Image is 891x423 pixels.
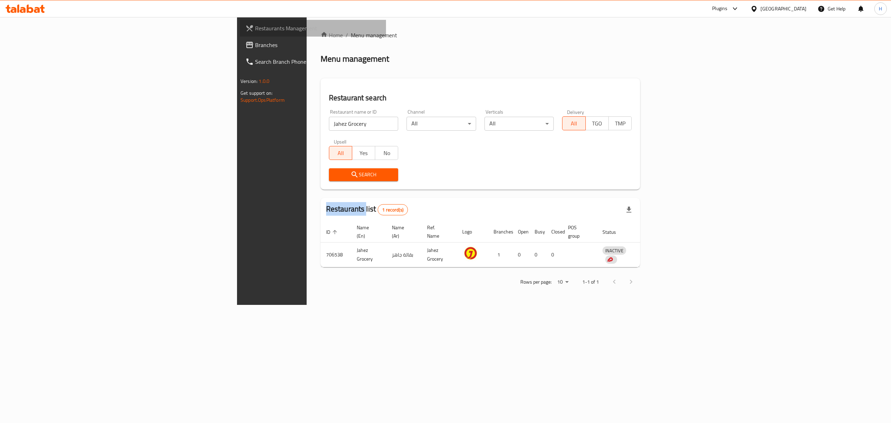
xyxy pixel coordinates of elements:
[608,116,632,130] button: TMP
[568,223,589,240] span: POS group
[512,243,529,267] td: 0
[879,5,882,13] span: H
[512,221,529,243] th: Open
[582,278,599,286] p: 1-1 of 1
[589,118,606,129] span: TGO
[520,278,552,286] p: Rows per page:
[712,5,727,13] div: Plugins
[334,170,393,179] span: Search
[240,20,386,37] a: Restaurants Management
[329,168,399,181] button: Search
[334,139,347,144] label: Upsell
[240,37,386,53] a: Branches
[529,243,546,267] td: 0
[326,204,408,215] h2: Restaurants list
[457,221,488,243] th: Logo
[255,24,380,32] span: Restaurants Management
[621,201,637,218] div: Export file
[562,116,585,130] button: All
[321,31,640,39] nav: breadcrumb
[332,148,349,158] span: All
[241,95,285,105] a: Support.OpsPlatform
[241,77,258,86] span: Version:
[488,221,512,243] th: Branches
[585,116,609,130] button: TGO
[329,93,632,103] h2: Restaurant search
[321,221,659,267] table: enhanced table
[760,5,806,13] div: [GEOGRAPHIC_DATA]
[255,41,380,49] span: Branches
[546,221,562,243] th: Closed
[605,255,617,264] div: Indicates that the vendor menu management has been moved to DH Catalog service
[240,53,386,70] a: Search Branch Phone
[321,53,389,64] h2: Menu management
[602,228,625,236] span: Status
[378,207,408,213] span: 1 record(s)
[259,77,269,86] span: 1.0.0
[567,109,584,114] label: Delivery
[421,243,457,267] td: Jahez Grocery
[462,245,480,262] img: Jahez Grocery
[484,117,554,131] div: All
[255,57,380,66] span: Search Branch Phone
[554,277,571,287] div: Rows per page:
[375,146,398,160] button: No
[529,221,546,243] th: Busy
[357,223,378,240] span: Name (En)
[612,118,629,129] span: TMP
[329,146,352,160] button: All
[607,256,613,263] img: delivery hero logo
[407,117,476,131] div: All
[329,117,399,131] input: Search for restaurant name or ID..
[378,204,408,215] div: Total records count
[392,223,413,240] span: Name (Ar)
[326,228,339,236] span: ID
[386,243,421,267] td: بقالة جاهز
[634,221,659,243] th: Action
[355,148,372,158] span: Yes
[378,148,395,158] span: No
[241,89,273,98] span: Get support on:
[546,243,562,267] td: 0
[602,247,626,255] span: INACTIVE
[565,118,583,129] span: All
[427,223,448,240] span: Ref. Name
[488,243,512,267] td: 1
[352,146,375,160] button: Yes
